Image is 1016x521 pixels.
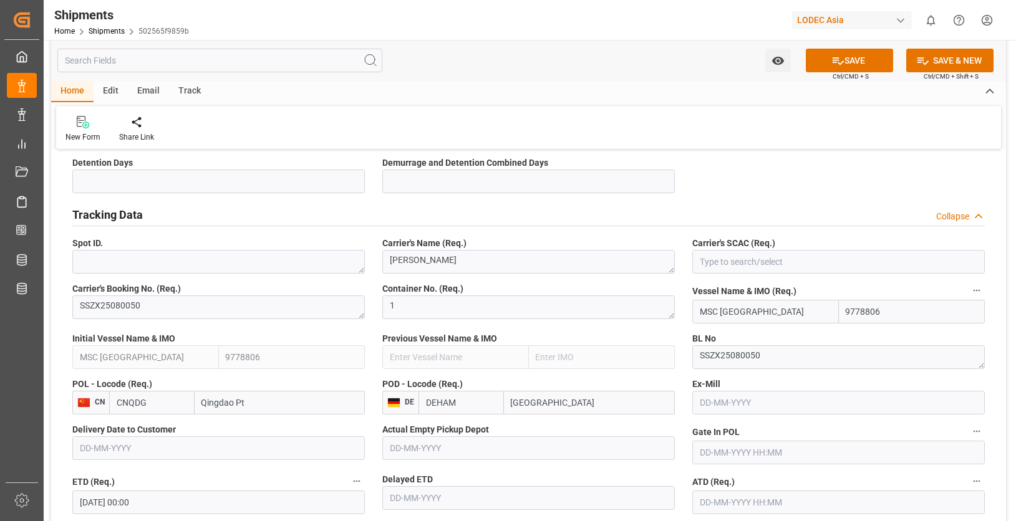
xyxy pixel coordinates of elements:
span: Carrier's Booking No. (Req.) [72,282,181,295]
input: DD-MM-YYYY HH:MM [692,490,985,514]
textarea: 1 [382,295,675,319]
button: open menu [765,49,791,72]
span: Vessel Name & IMO (Req.) [692,285,796,298]
input: DD-MM-YYYY HH:MM [692,441,985,464]
button: ETD (Req.) [349,473,365,489]
input: Enter IMO [839,300,985,323]
div: LODEC Asia [792,11,912,29]
img: country [77,398,90,408]
div: Email [128,81,169,102]
input: Enter Locode [418,391,504,414]
div: Edit [94,81,128,102]
span: Delayed ETD [382,473,433,486]
input: Enter Vessel Name [382,345,529,369]
input: Type to search/select [692,250,985,274]
span: Ex-Mill [692,378,720,391]
button: SAVE [806,49,893,72]
span: Ctrl/CMD + Shift + S [924,72,979,81]
div: Shipments [54,6,189,24]
span: BL No [692,332,716,345]
button: show 0 new notifications [917,6,945,34]
span: Carrier's SCAC (Req.) [692,237,775,250]
span: DE [400,398,414,406]
a: Home [54,27,75,36]
input: DD-MM-YYYY [382,486,675,510]
span: Delivery Date to Customer [72,423,176,436]
div: New Form [65,131,100,143]
span: Actual Empty Pickup Depot [382,423,489,436]
textarea: [PERSON_NAME] [382,250,675,274]
span: POD - Locode (Req.) [382,378,463,391]
span: Demurrage and Detention Combined Days [382,156,548,170]
span: Carrier's Name (Req.) [382,237,467,250]
span: Spot ID. [72,237,103,250]
h2: Tracking Data [72,206,143,223]
input: Enter Vessel Name [692,300,839,323]
button: Gate In POL [969,423,985,439]
img: country [387,398,400,408]
input: Enter IMO [219,345,365,369]
input: Enter Port Name [504,391,675,414]
span: Ctrl/CMD + S [833,72,869,81]
div: Share Link [119,131,154,143]
button: SAVE & NEW [906,49,994,72]
div: Home [51,81,94,102]
span: Previous Vessel Name & IMO [382,332,497,345]
span: POL - Locode (Req.) [72,378,152,391]
input: DD-MM-YYYY [692,391,985,414]
textarea: SSZX25080050 [72,295,365,319]
input: Enter Port Name [195,391,365,414]
div: Track [169,81,210,102]
textarea: SSZX25080050 [692,345,985,369]
input: DD-MM-YYYY HH:MM [72,490,365,514]
input: Enter Locode [109,391,195,414]
button: ATD (Req.) [969,473,985,489]
span: Detention Days [72,156,133,170]
span: CN [90,398,105,406]
span: ATD (Req.) [692,476,735,489]
span: Gate In POL [692,426,740,439]
span: Initial Vessel Name & IMO [72,332,175,345]
input: DD-MM-YYYY [72,436,365,460]
input: Enter Vessel Name [72,345,219,369]
div: Collapse [936,210,969,223]
span: ETD (Req.) [72,476,115,489]
input: Search Fields [57,49,382,72]
input: Enter IMO [529,345,675,369]
button: Help Center [945,6,973,34]
button: Vessel Name & IMO (Req.) [969,282,985,299]
span: Container No. (Req.) [382,282,463,295]
a: Shipments [89,27,125,36]
button: LODEC Asia [792,8,917,32]
input: DD-MM-YYYY [382,436,675,460]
